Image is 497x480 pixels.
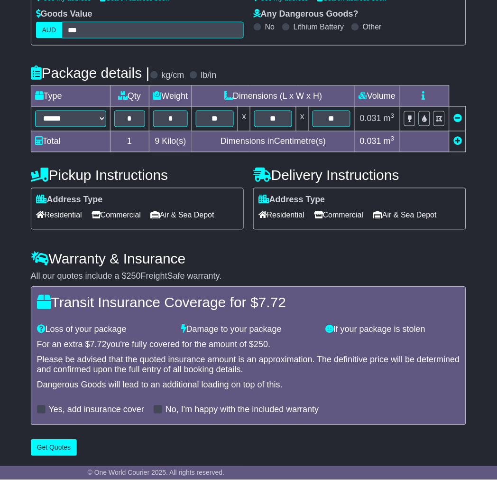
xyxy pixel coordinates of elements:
[90,340,107,349] span: 7.72
[110,86,149,107] td: Qty
[314,208,363,223] span: Commercial
[37,380,460,391] div: Dangerous Goods will lead to an additional loading on top of this.
[110,132,149,152] td: 1
[149,132,192,152] td: Kilo(s)
[49,405,144,415] label: Yes, add insurance cover
[258,195,325,206] label: Address Type
[36,195,103,206] label: Address Type
[384,137,395,146] span: m
[253,9,359,19] label: Any Dangerous Goods?
[265,22,275,31] label: No
[36,208,82,223] span: Residential
[391,113,395,120] sup: 3
[37,355,460,376] div: Please be advised that the quoted insurance amount is an approximation. The definitive price will...
[373,208,437,223] span: Air & Sea Depot
[355,86,400,107] td: Volume
[258,295,286,311] span: 7.72
[31,132,110,152] td: Total
[201,70,217,81] label: lb/in
[360,114,381,123] span: 0.031
[32,325,176,335] div: Loss of your package
[296,107,309,132] td: x
[176,325,321,335] div: Damage to your package
[254,340,268,349] span: 250
[92,208,141,223] span: Commercial
[453,137,462,146] a: Add new item
[155,137,159,146] span: 9
[150,208,214,223] span: Air & Sea Depot
[31,440,77,456] button: Get Quotes
[166,405,319,415] label: No, I'm happy with the included warranty
[391,135,395,142] sup: 3
[88,469,225,477] span: © One World Courier 2025. All rights reserved.
[192,86,355,107] td: Dimensions (L x W x H)
[360,137,381,146] span: 0.031
[294,22,344,31] label: Lithium Battery
[31,65,150,81] h4: Package details |
[149,86,192,107] td: Weight
[31,272,467,282] div: All our quotes include a $ FreightSafe warranty.
[31,86,110,107] td: Type
[363,22,382,31] label: Other
[258,208,304,223] span: Residential
[36,9,92,19] label: Goods Value
[162,70,184,81] label: kg/cm
[321,325,465,335] div: If your package is stolen
[127,272,141,281] span: 250
[37,340,460,350] div: For an extra $ you're fully covered for the amount of $ .
[238,107,250,132] td: x
[37,295,460,311] h4: Transit Insurance Coverage for $
[253,168,466,183] h4: Delivery Instructions
[36,22,63,38] label: AUD
[384,114,395,123] span: m
[192,132,355,152] td: Dimensions in Centimetre(s)
[31,168,244,183] h4: Pickup Instructions
[31,251,467,267] h4: Warranty & Insurance
[453,114,462,123] a: Remove this item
